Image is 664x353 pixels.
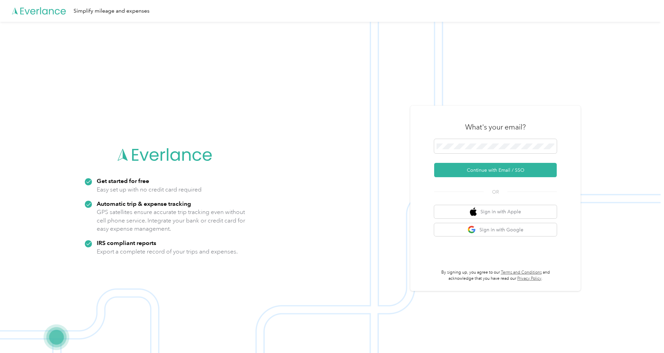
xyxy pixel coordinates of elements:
[74,7,149,15] div: Simplify mileage and expenses
[97,247,238,256] p: Export a complete record of your trips and expenses.
[434,223,557,236] button: google logoSign in with Google
[501,270,542,275] a: Terms and Conditions
[97,200,191,207] strong: Automatic trip & expense tracking
[465,122,526,132] h3: What's your email?
[97,208,246,233] p: GPS satellites ensure accurate trip tracking even without cell phone service. Integrate your bank...
[517,276,541,281] a: Privacy Policy
[470,208,477,216] img: apple logo
[484,188,507,196] span: OR
[468,226,476,234] img: google logo
[434,163,557,177] button: Continue with Email / SSO
[434,270,557,281] p: By signing up, you agree to our and acknowledge that you have read our .
[97,239,156,246] strong: IRS compliant reports
[434,205,557,218] button: apple logoSign in with Apple
[97,185,202,194] p: Easy set up with no credit card required
[97,177,149,184] strong: Get started for free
